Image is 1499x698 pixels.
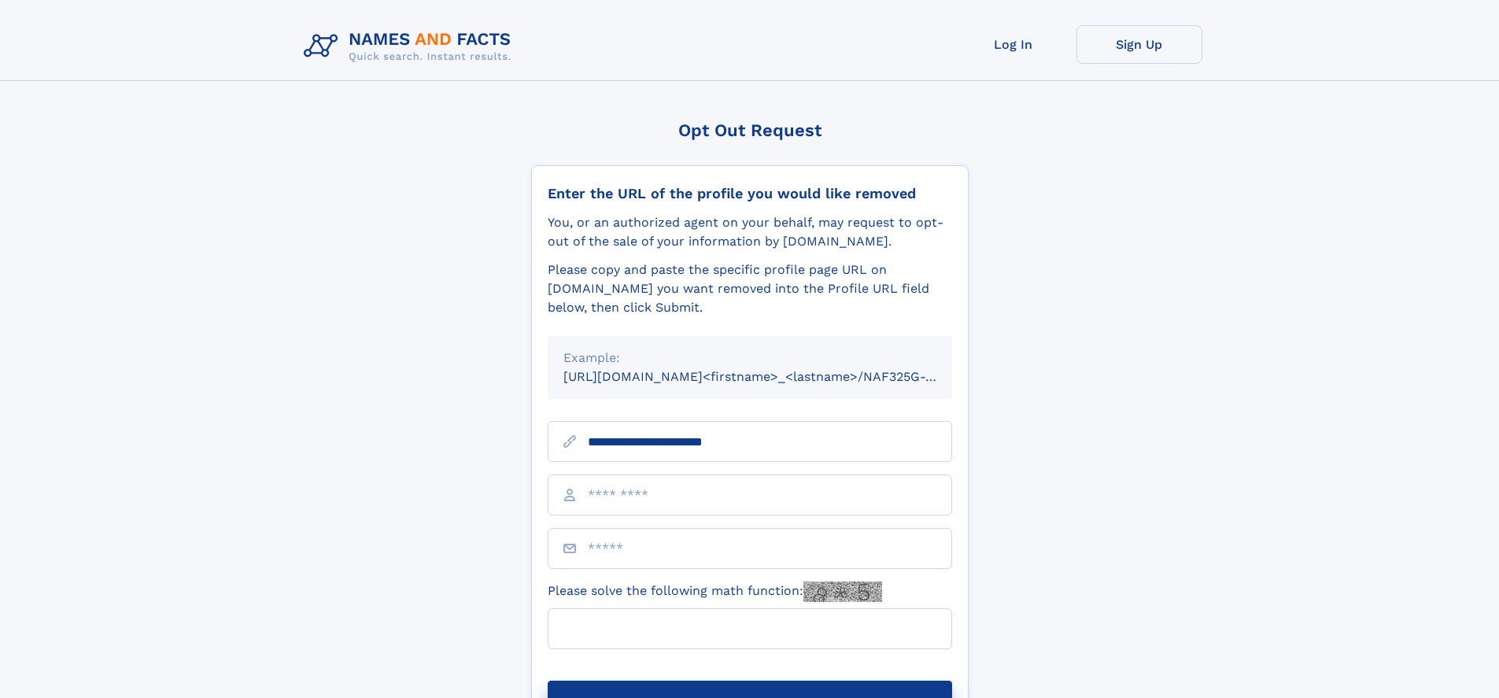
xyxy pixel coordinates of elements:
div: Example: [563,349,936,367]
img: Logo Names and Facts [297,25,524,68]
a: Sign Up [1076,25,1202,64]
small: [URL][DOMAIN_NAME]<firstname>_<lastname>/NAF325G-xxxxxxxx [563,369,982,384]
div: Opt Out Request [531,120,969,140]
a: Log In [951,25,1076,64]
div: You, or an authorized agent on your behalf, may request to opt-out of the sale of your informatio... [548,213,952,251]
div: Enter the URL of the profile you would like removed [548,185,952,202]
div: Please copy and paste the specific profile page URL on [DOMAIN_NAME] you want removed into the Pr... [548,260,952,317]
label: Please solve the following math function: [548,582,882,602]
